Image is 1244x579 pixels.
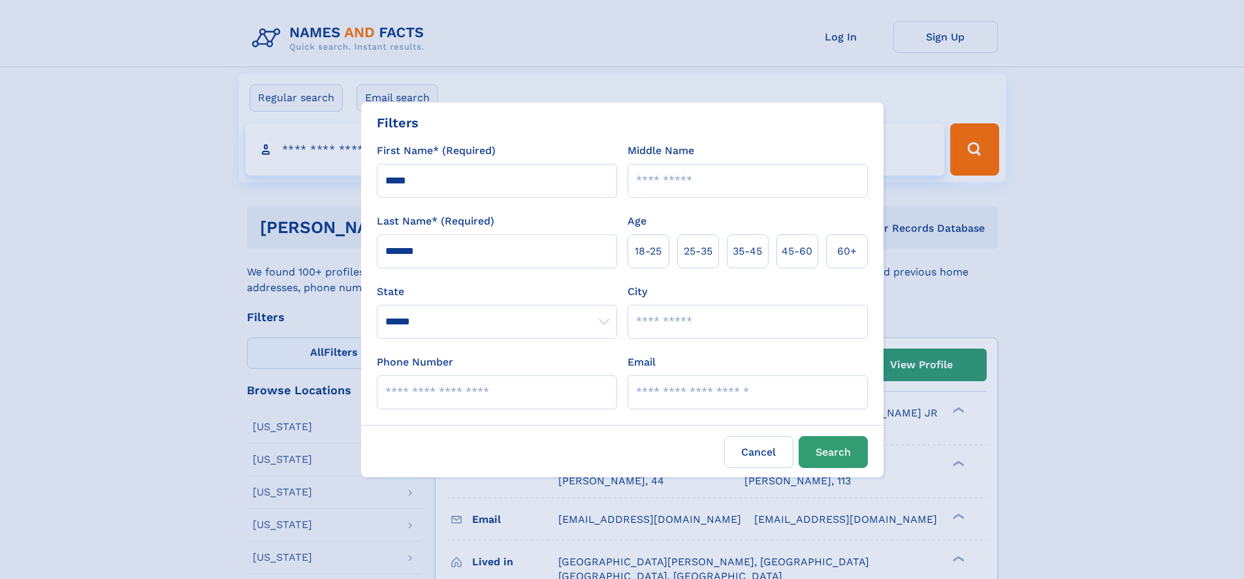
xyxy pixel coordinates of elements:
label: Middle Name [628,143,694,159]
label: Phone Number [377,354,453,370]
label: First Name* (Required) [377,143,496,159]
div: Filters [377,113,419,133]
label: Cancel [724,436,793,468]
span: 45‑60 [782,243,812,259]
button: Search [799,436,868,468]
label: Email [628,354,656,370]
label: City [628,284,647,300]
span: 25‑35 [684,243,712,259]
label: Last Name* (Required) [377,213,494,229]
label: State [377,284,617,300]
label: Age [628,213,646,229]
span: 18‑25 [635,243,662,259]
span: 60+ [837,243,857,259]
span: 35‑45 [733,243,762,259]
